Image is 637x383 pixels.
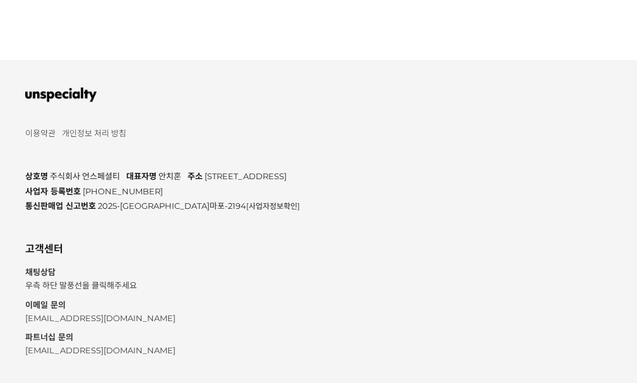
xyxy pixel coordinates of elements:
strong: 파트너십 문의 [25,331,611,344]
span: 주식회사 언스페셜티 [50,171,120,181]
span: [STREET_ADDRESS] [205,171,287,181]
span: 2025-[GEOGRAPHIC_DATA]마포-2194 [98,201,300,211]
span: [EMAIL_ADDRESS][DOMAIN_NAME] [25,345,176,355]
span: 우측 하단 말풍선을 클릭해주세요 [25,280,137,290]
span: 통신판매업 신고번호 [25,201,96,211]
span: [EMAIL_ADDRESS][DOMAIN_NAME] [25,313,176,323]
span: 사업자 등록번호 [25,186,81,196]
span: [PHONE_NUMBER] [83,186,163,196]
span: 안치훈 [158,171,181,181]
a: 개인정보 처리 방침 [62,129,126,138]
div: 고객센터 [25,239,611,259]
img: 언스페셜티 몰 [25,85,96,104]
strong: 채팅상담 [25,266,611,279]
strong: 이메일 문의 [25,298,611,312]
a: [사업자정보확인] [246,201,300,211]
span: 대표자명 [126,171,157,181]
a: 이용약관 [25,129,56,138]
span: 상호명 [25,171,48,181]
span: 주소 [188,171,203,181]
